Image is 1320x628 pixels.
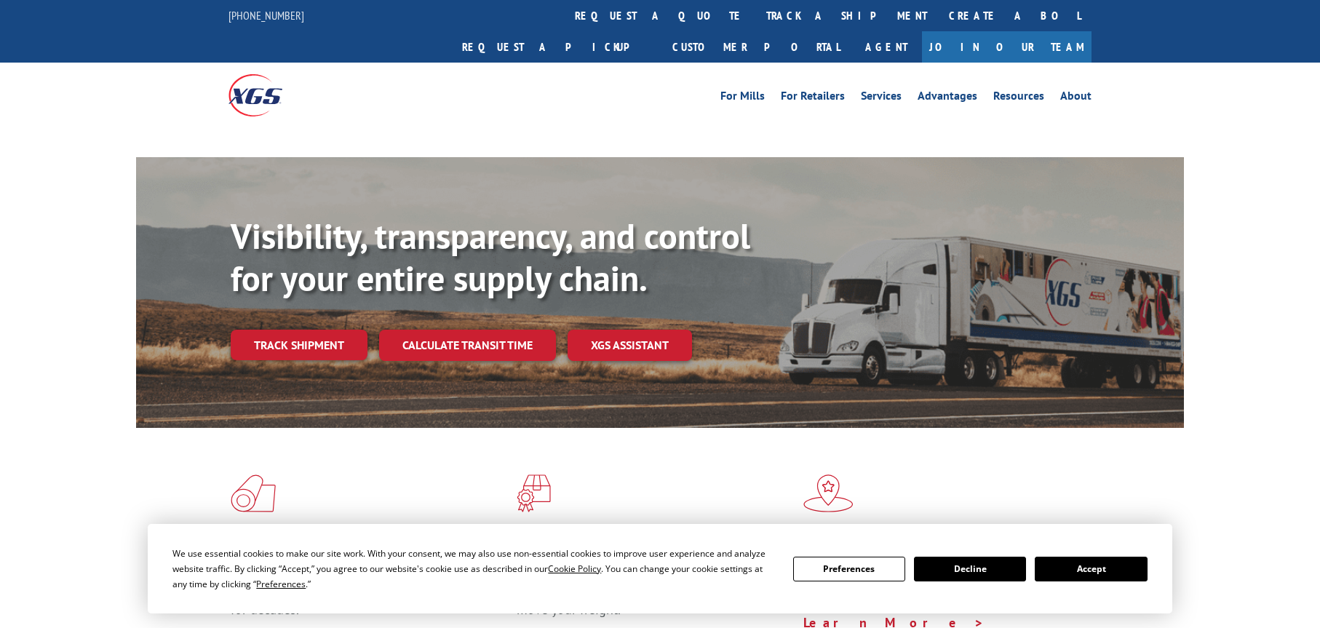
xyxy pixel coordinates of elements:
[568,330,692,361] a: XGS ASSISTANT
[231,330,367,360] a: Track shipment
[922,31,1092,63] a: Join Our Team
[803,474,854,512] img: xgs-icon-flagship-distribution-model-red
[451,31,661,63] a: Request a pickup
[231,213,750,301] b: Visibility, transparency, and control for your entire supply chain.
[993,90,1044,106] a: Resources
[231,566,505,618] span: As an industry carrier of choice, XGS has brought innovation and dedication to flooring logistics...
[661,31,851,63] a: Customer Portal
[1035,557,1147,581] button: Accept
[918,90,977,106] a: Advantages
[517,474,551,512] img: xgs-icon-focused-on-flooring-red
[548,563,601,575] span: Cookie Policy
[172,546,775,592] div: We use essential cookies to make our site work. With your consent, we may also use non-essential ...
[861,90,902,106] a: Services
[231,474,276,512] img: xgs-icon-total-supply-chain-intelligence-red
[256,578,306,590] span: Preferences
[793,557,905,581] button: Preferences
[781,90,845,106] a: For Retailers
[851,31,922,63] a: Agent
[148,524,1172,613] div: Cookie Consent Prompt
[228,8,304,23] a: [PHONE_NUMBER]
[1060,90,1092,106] a: About
[914,557,1026,581] button: Decline
[379,330,556,361] a: Calculate transit time
[720,90,765,106] a: For Mills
